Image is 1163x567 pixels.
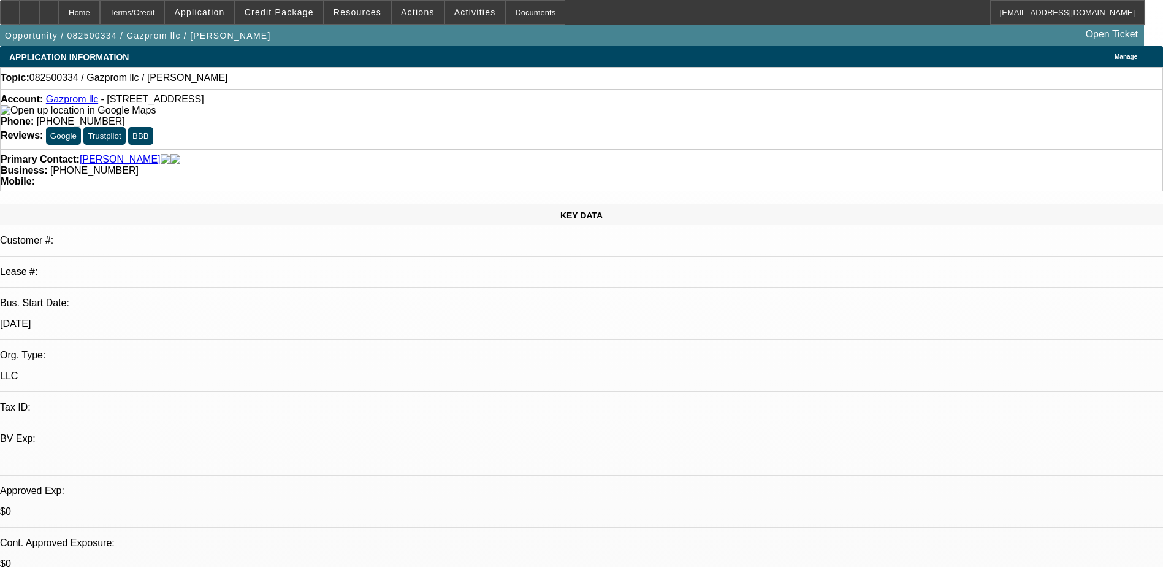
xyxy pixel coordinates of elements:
span: Manage [1115,53,1137,60]
a: View Google Maps [1,105,156,115]
strong: Mobile: [1,176,35,187]
img: facebook-icon.png [161,154,170,165]
button: Trustpilot [83,127,125,145]
span: APPLICATION INFORMATION [9,52,129,62]
strong: Reviews: [1,130,43,141]
strong: Topic: [1,72,29,83]
button: Application [165,1,234,24]
button: Google [46,127,81,145]
span: [PHONE_NUMBER] [37,116,125,126]
span: Actions [401,7,435,17]
span: - [STREET_ADDRESS] [101,94,204,104]
button: Activities [445,1,505,24]
span: Resources [334,7,381,17]
strong: Account: [1,94,43,104]
span: Credit Package [245,7,314,17]
span: [PHONE_NUMBER] [50,165,139,175]
span: Activities [454,7,496,17]
button: Credit Package [235,1,323,24]
strong: Phone: [1,116,34,126]
a: Open Ticket [1081,24,1143,45]
img: Open up location in Google Maps [1,105,156,116]
span: KEY DATA [560,210,603,220]
a: [PERSON_NAME] [80,154,161,165]
span: Opportunity / 082500334 / Gazprom llc / [PERSON_NAME] [5,31,271,40]
span: Application [174,7,224,17]
button: BBB [128,127,153,145]
a: Gazprom llc [46,94,98,104]
strong: Business: [1,165,47,175]
button: Resources [324,1,391,24]
span: 082500334 / Gazprom llc / [PERSON_NAME] [29,72,228,83]
button: Actions [392,1,444,24]
strong: Primary Contact: [1,154,80,165]
img: linkedin-icon.png [170,154,180,165]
